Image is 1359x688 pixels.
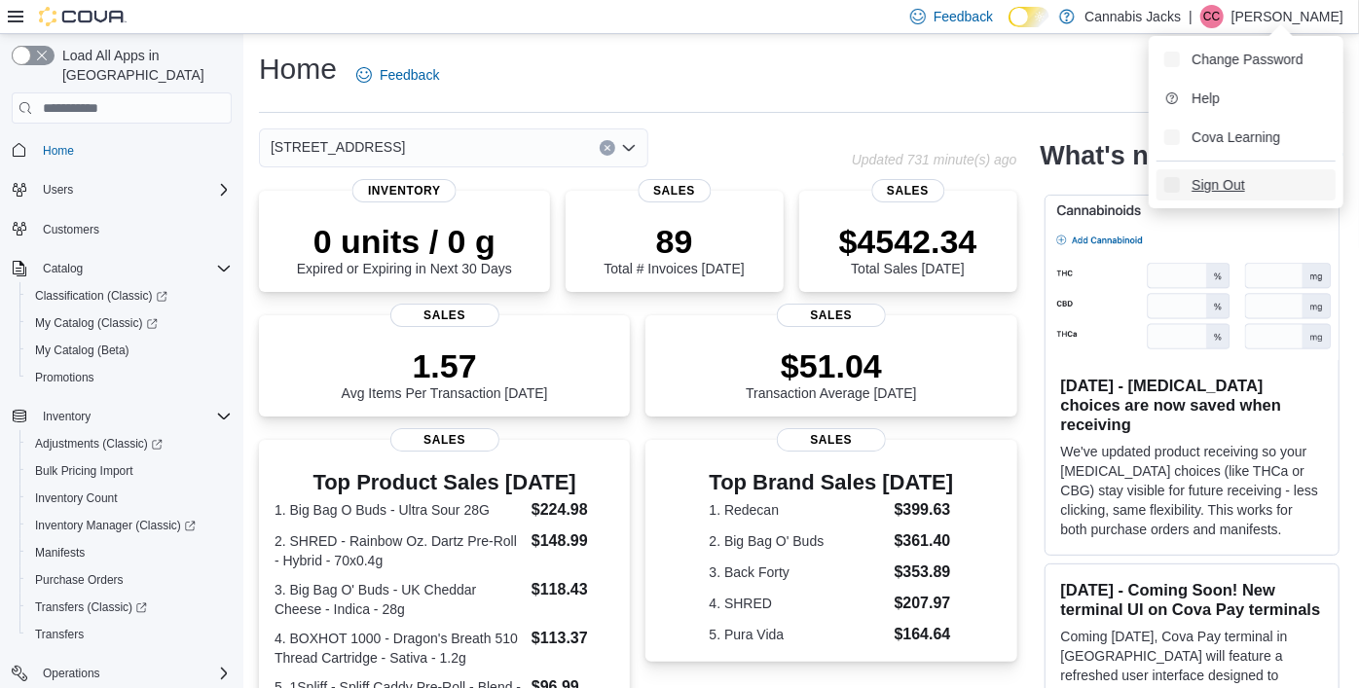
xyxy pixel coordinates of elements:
[27,432,170,455] a: Adjustments (Classic)
[35,178,232,201] span: Users
[1157,44,1336,75] button: Change Password
[1231,5,1343,28] p: [PERSON_NAME]
[259,50,337,89] h1: Home
[27,284,175,308] a: Classification (Classic)
[27,432,232,455] span: Adjustments (Classic)
[43,182,73,198] span: Users
[604,222,744,261] p: 89
[380,65,439,85] span: Feedback
[27,459,141,483] a: Bulk Pricing Import
[27,487,126,510] a: Inventory Count
[43,261,83,276] span: Catalog
[35,139,82,163] a: Home
[600,140,615,156] button: Clear input
[27,623,92,646] a: Transfers
[19,309,239,337] a: My Catalog (Classic)
[746,346,917,385] p: $51.04
[35,370,94,385] span: Promotions
[275,500,524,520] dt: 1. Big Bag O Buds - Ultra Sour 28G
[35,405,98,428] button: Inventory
[27,568,131,592] a: Purchase Orders
[895,592,954,615] dd: $207.97
[35,217,232,241] span: Customers
[1157,122,1336,153] button: Cova Learning
[4,135,239,163] button: Home
[871,179,944,202] span: Sales
[27,339,137,362] a: My Catalog (Beta)
[1157,83,1336,114] button: Help
[35,343,129,358] span: My Catalog (Beta)
[839,222,977,276] div: Total Sales [DATE]
[1203,5,1220,28] span: CC
[35,288,167,304] span: Classification (Classic)
[35,662,108,685] button: Operations
[1009,7,1049,27] input: Dark Mode
[27,366,232,389] span: Promotions
[390,428,499,452] span: Sales
[349,55,447,94] a: Feedback
[1192,127,1280,147] span: Cova Learning
[1192,89,1220,108] span: Help
[27,284,232,308] span: Classification (Classic)
[19,621,239,648] button: Transfers
[27,596,232,619] span: Transfers (Classic)
[27,514,203,537] a: Inventory Manager (Classic)
[1061,376,1323,434] h3: [DATE] - [MEDICAL_DATA] choices are now saved when receiving
[710,471,954,494] h3: Top Brand Sales [DATE]
[27,541,232,564] span: Manifests
[390,304,499,327] span: Sales
[275,531,524,570] dt: 2. SHRED - Rainbow Oz. Dartz Pre-Roll - Hybrid - 70x0.4g
[297,222,512,276] div: Expired or Expiring in Next 30 Days
[27,568,232,592] span: Purchase Orders
[1189,5,1193,28] p: |
[532,529,614,553] dd: $148.99
[1200,5,1224,28] div: Corey Casola
[35,662,232,685] span: Operations
[1041,140,1184,171] h2: What's new
[604,222,744,276] div: Total # Invoices [DATE]
[895,498,954,522] dd: $399.63
[19,485,239,512] button: Inventory Count
[27,596,155,619] a: Transfers (Classic)
[710,531,887,551] dt: 2. Big Bag O' Buds
[352,179,457,202] span: Inventory
[19,594,239,621] a: Transfers (Classic)
[4,176,239,203] button: Users
[342,346,548,401] div: Avg Items Per Transaction [DATE]
[1157,169,1336,200] button: Sign Out
[839,222,977,261] p: $4542.34
[275,580,524,619] dt: 3. Big Bag O' Buds - UK Cheddar Cheese - Indica - 28g
[35,599,147,615] span: Transfers (Classic)
[35,257,232,280] span: Catalog
[1061,442,1323,539] p: We've updated product receiving so your [MEDICAL_DATA] choices (like THCa or CBG) stay visible fo...
[35,405,232,428] span: Inventory
[43,222,99,237] span: Customers
[1009,27,1010,28] span: Dark Mode
[27,487,232,510] span: Inventory Count
[27,459,232,483] span: Bulk Pricing Import
[35,137,232,162] span: Home
[852,152,1017,167] p: Updated 731 minute(s) ago
[19,364,239,391] button: Promotions
[532,498,614,522] dd: $224.98
[895,529,954,553] dd: $361.40
[710,625,887,644] dt: 5. Pura Vida
[35,178,81,201] button: Users
[35,436,163,452] span: Adjustments (Classic)
[275,629,524,668] dt: 4. BOXHOT 1000 - Dragon's Breath 510 Thread Cartridge - Sativa - 1.2g
[4,255,239,282] button: Catalog
[19,512,239,539] a: Inventory Manager (Classic)
[27,311,232,335] span: My Catalog (Classic)
[297,222,512,261] p: 0 units / 0 g
[275,471,614,494] h3: Top Product Sales [DATE]
[621,140,637,156] button: Open list of options
[35,627,84,642] span: Transfers
[710,500,887,520] dt: 1. Redecan
[27,514,232,537] span: Inventory Manager (Classic)
[35,572,124,588] span: Purchase Orders
[638,179,711,202] span: Sales
[19,539,239,566] button: Manifests
[35,315,158,331] span: My Catalog (Classic)
[27,366,102,389] a: Promotions
[1192,175,1244,195] span: Sign Out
